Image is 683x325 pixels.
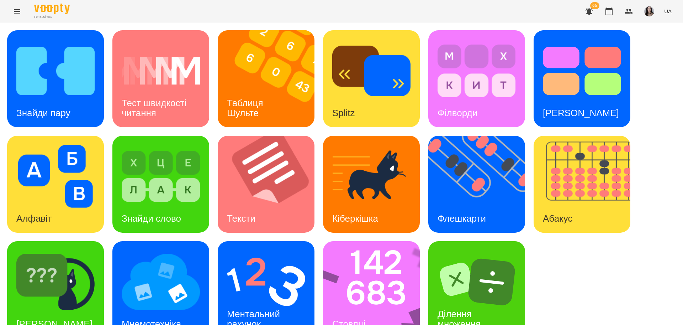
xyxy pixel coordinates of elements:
[218,136,323,233] img: Тексти
[543,213,572,224] h3: Абакус
[428,30,525,127] a: ФілвордиФілворди
[16,251,95,313] img: Знайди Кіберкішку
[438,251,516,313] img: Ділення множення
[16,145,95,208] img: Алфавіт
[438,108,477,118] h3: Філворди
[122,251,200,313] img: Мнемотехніка
[7,136,104,233] a: АлфавітАлфавіт
[218,30,323,127] img: Таблиця Шульте
[34,15,70,19] span: For Business
[534,30,630,127] a: Тест Струпа[PERSON_NAME]
[664,7,672,15] span: UA
[16,40,95,102] img: Знайди пару
[332,213,378,224] h3: Кіберкішка
[543,40,621,102] img: Тест Струпа
[112,136,209,233] a: Знайди словоЗнайди слово
[644,6,654,16] img: 23d2127efeede578f11da5c146792859.jpg
[112,30,209,127] a: Тест швидкості читанняТест швидкості читання
[122,213,181,224] h3: Знайди слово
[16,213,52,224] h3: Алфавіт
[428,136,525,233] a: ФлешкартиФлешкарти
[227,213,255,224] h3: Тексти
[534,136,630,233] a: АбакусАбакус
[438,40,516,102] img: Філворди
[428,136,534,233] img: Флешкарти
[9,3,26,20] button: Menu
[122,40,200,102] img: Тест швидкості читання
[218,30,314,127] a: Таблиця ШультеТаблиця Шульте
[16,108,70,118] h3: Знайди пару
[332,108,355,118] h3: Splitz
[332,145,411,208] img: Кіберкішка
[227,98,266,118] h3: Таблиця Шульте
[543,108,619,118] h3: [PERSON_NAME]
[332,40,411,102] img: Splitz
[323,30,420,127] a: SplitzSplitz
[590,2,599,9] span: 65
[438,213,486,224] h3: Флешкарти
[7,30,104,127] a: Знайди паруЗнайди пару
[34,4,70,14] img: Voopty Logo
[323,136,420,233] a: КіберкішкаКіберкішка
[122,98,189,118] h3: Тест швидкості читання
[227,251,305,313] img: Ментальний рахунок
[122,145,200,208] img: Знайди слово
[661,5,674,18] button: UA
[534,136,639,233] img: Абакус
[218,136,314,233] a: ТекстиТексти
